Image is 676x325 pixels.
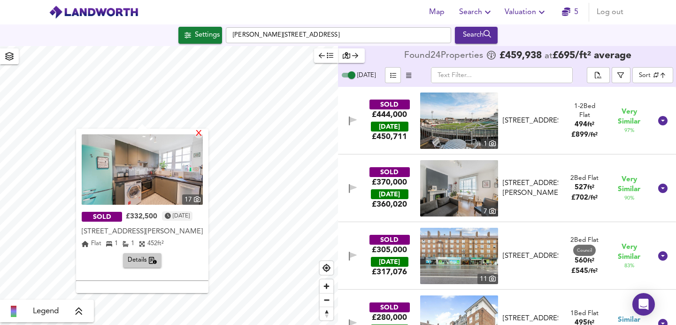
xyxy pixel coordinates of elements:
[587,185,594,191] span: ft²
[369,100,410,109] div: SOLD
[571,102,598,120] div: Flat
[371,189,408,199] div: [DATE]
[505,6,547,19] span: Valuation
[369,302,410,312] div: SOLD
[657,250,668,262] svg: Show Details
[338,155,676,222] div: SOLD£370,000 [DATE]£360,020property thumbnail 7 [STREET_ADDRESS][PERSON_NAME]2Bed Flat527ft²£702/...
[147,240,157,247] span: 452
[33,306,59,317] span: Legend
[372,312,407,323] div: £280,000
[195,29,220,41] div: Settings
[372,109,407,120] div: £444,000
[357,72,376,78] span: [DATE]
[624,262,634,270] span: 83 %
[657,183,668,194] svg: Show Details
[420,93,498,149] img: property thumbnail
[618,175,640,194] span: Very Similar
[573,248,596,254] span: Council
[369,167,410,177] div: SOLD
[587,258,594,264] span: ft²
[562,6,578,19] a: 5
[545,52,553,61] span: at
[575,121,587,128] span: 494
[195,130,203,139] div: X
[571,132,598,139] span: £ 899
[128,255,157,266] span: Details
[372,132,407,142] span: £ 450,711
[632,293,655,316] div: Open Intercom Messenger
[570,174,599,183] div: 2 Bed Flat
[553,51,631,61] span: £ 695 / ft² average
[618,107,640,127] span: Very Similar
[570,309,599,318] div: 1 Bed Flat
[455,3,497,22] button: Search
[499,51,542,61] span: £ 459,938
[632,67,673,83] div: Sort
[123,239,134,248] div: 1
[503,251,558,261] div: [STREET_ADDRESS]
[226,27,451,43] input: Enter a location...
[320,294,333,307] span: Zoom out
[503,116,558,126] div: [STREET_ADDRESS]
[593,3,627,22] button: Log out
[82,134,203,205] img: property thumbnail
[481,206,498,217] div: 7
[570,236,599,256] div: 2 Bed Flat
[457,29,495,41] div: Search
[178,27,222,44] button: Settings
[499,251,562,261] div: Flat 47, Blythe House, Kennington Park Road, SE11 5TY
[82,227,203,237] div: [STREET_ADDRESS][PERSON_NAME]
[588,132,598,138] span: / ft²
[338,87,676,155] div: SOLD£444,000 [DATE]£450,711property thumbnail 1 [STREET_ADDRESS]1-2Bed Flat494ft²£899/ft² Very Si...
[425,6,448,19] span: Map
[178,27,222,44] div: Click to configure Search Settings
[657,115,668,126] svg: Show Details
[420,93,498,149] a: property thumbnail 1
[420,160,498,217] img: property thumbnail
[624,194,634,202] span: 90 %
[571,102,598,111] div: Rightmove thinks this is a 2 bed but Zoopla states 1 bed, so we're showing you both here
[372,177,407,187] div: £370,000
[82,226,203,238] div: Flat 6, Kilner House, Clayton Street, SE11 5SE
[320,307,333,320] button: Reset bearing to north
[106,239,118,248] div: 1
[420,228,498,284] img: property thumbnail
[82,212,122,222] div: SOLD
[555,3,585,22] button: 5
[587,67,609,83] div: split button
[82,239,101,248] div: Flat
[575,184,587,191] span: 527
[477,274,498,284] div: 11
[123,253,162,268] button: Details
[82,134,203,205] a: property thumbnail 17
[588,195,598,201] span: / ft²
[639,71,651,80] div: Sort
[320,261,333,275] button: Find my location
[371,122,408,132] div: [DATE]
[182,194,203,205] div: 17
[455,27,498,44] button: Search
[455,27,498,44] div: Run Your Search
[372,245,407,255] div: £305,000
[320,279,333,293] button: Zoom in
[501,3,551,22] button: Valuation
[618,315,640,325] span: Similar
[420,228,498,284] a: property thumbnail 11
[372,199,407,209] span: £ 360,020
[420,160,498,217] a: property thumbnail 7
[173,211,190,221] time: Thursday, November 14, 2024 at 12:00:00 AM
[404,51,485,61] div: Found 24 Propert ies
[503,178,558,199] div: [STREET_ADDRESS][PERSON_NAME]
[157,240,164,247] span: ft²
[618,242,640,262] span: Very Similar
[372,267,407,277] span: £ 317,076
[431,67,573,83] input: Text Filter...
[499,178,562,199] div: Flat 20, Hornby House, Clayton Street, SE11 5DA
[481,139,498,149] div: 1
[597,6,623,19] span: Log out
[624,127,634,134] span: 97 %
[338,222,676,290] div: SOLD£305,000 [DATE]£317,076property thumbnail 11 [STREET_ADDRESS]2Bed Flat Council 560ft²£545/ft²...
